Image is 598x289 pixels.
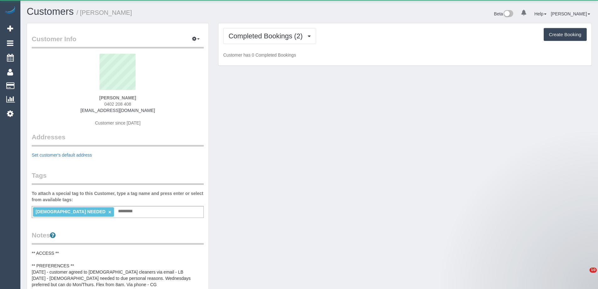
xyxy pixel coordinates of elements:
a: [EMAIL_ADDRESS][DOMAIN_NAME] [80,108,155,113]
a: × [108,209,111,215]
label: To attach a special tag to this Customer, type a tag name and press enter or select from availabl... [32,190,204,203]
strong: [PERSON_NAME] [99,95,136,100]
span: Customer since [DATE] [95,120,140,125]
img: Automaid Logo [4,6,16,15]
small: / [PERSON_NAME] [77,9,132,16]
span: Completed Bookings (2) [229,32,306,40]
p: Customer has 0 Completed Bookings [223,52,587,58]
span: 10 [590,268,597,273]
a: Customers [27,6,74,17]
legend: Tags [32,171,204,185]
span: [DEMOGRAPHIC_DATA] NEEDED [35,209,105,214]
button: Create Booking [544,28,587,41]
span: 0402 208 408 [104,102,131,107]
a: Help [534,11,547,16]
a: [PERSON_NAME] [551,11,590,16]
legend: Notes [32,231,204,245]
legend: Customer Info [32,34,204,48]
button: Completed Bookings (2) [223,28,316,44]
a: Set customer's default address [32,153,92,158]
a: Beta [494,11,514,16]
img: New interface [503,10,513,18]
iframe: Intercom live chat [577,268,592,283]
